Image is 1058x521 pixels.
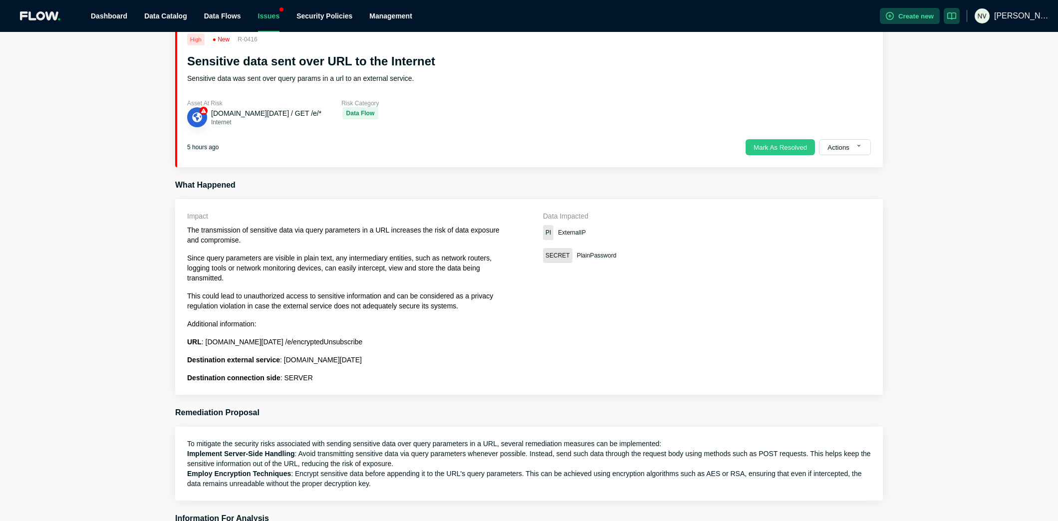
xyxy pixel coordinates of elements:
[187,142,219,152] div: 5 hours ago
[175,179,883,191] h3: What Happened
[187,469,871,489] p: : Encrypt sensitive data before appending it to the URL's query parameters. This can be achieved ...
[746,139,815,155] button: Mark As Resolved
[187,107,321,127] div: ApiEndpoint[DOMAIN_NAME][DATE] / GET /e/*Internet
[91,12,127,20] a: Dashboard
[175,407,883,419] h3: Remediation Proposal
[187,211,503,221] p: Impact
[204,12,241,20] span: Data Flows
[187,225,503,245] p: The transmission of sensitive data via query parameters in a URL increases the risk of data expos...
[975,8,990,23] img: 41fc20af0c1cf4c054f3615801c6e28a
[187,355,503,365] p: : [DOMAIN_NAME][DATE]
[187,337,503,347] p: : [DOMAIN_NAME][DATE] /e/encryptedUnsubscribe
[187,449,871,469] p: : Avoid transmitting sensitive data via query parameters whenever possible. Instead, send such da...
[187,439,871,449] p: To mitigate the security risks associated with sending sensitive data over query parameters in a ...
[238,35,257,43] span: R-0416
[880,8,940,24] button: Create new
[296,12,352,20] a: Security Policies
[187,253,503,283] p: Since query parameters are visible in plain text, any intermediary entities, such as network rout...
[187,373,503,383] p: : SERVER
[144,12,187,20] a: Data Catalog
[187,356,280,364] strong: Destination external service
[342,107,379,119] span: Data Flow
[187,374,280,382] strong: Destination connection side
[187,338,202,346] strong: URL
[187,53,871,69] h2: Sensitive data sent over URL to the Internet
[187,33,205,45] div: High
[211,109,321,117] span: [DOMAIN_NAME][DATE] / GET /e/*
[211,119,232,126] span: Internet
[819,139,871,155] button: Actions
[187,450,295,458] strong: Implement Server-Side Handling
[213,34,230,44] span: ● New
[187,319,503,329] p: Additional information:
[341,99,379,107] p: Risk Category
[545,229,551,236] span: PI
[545,252,570,259] span: SECRET
[191,111,204,124] img: ApiEndpoint
[187,470,291,478] strong: Employ Encryption Techniques
[187,99,321,107] p: Asset At Risk
[543,211,859,221] p: Data Impacted
[187,73,597,83] p: Sensitive data was sent over query params in a url to an external service.
[187,291,503,311] p: This could lead to unauthorized access to sensitive information and can be considered as a privac...
[577,251,616,260] span: PlainPassword
[211,108,321,118] button: [DOMAIN_NAME][DATE] / GET /e/*
[187,107,207,127] button: ApiEndpoint
[558,228,585,238] span: ExternalIP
